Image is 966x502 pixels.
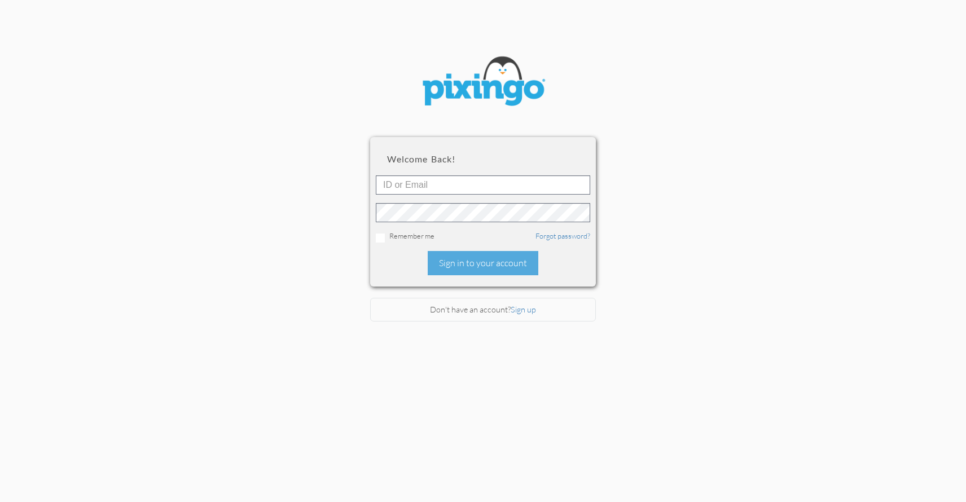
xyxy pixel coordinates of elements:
a: Forgot password? [535,231,590,240]
h2: Welcome back! [387,154,579,164]
img: pixingo logo [415,51,551,115]
input: ID or Email [376,175,590,195]
div: Remember me [376,231,590,243]
div: Sign in to your account [428,251,538,275]
div: Don't have an account? [370,298,596,322]
a: Sign up [511,305,536,314]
